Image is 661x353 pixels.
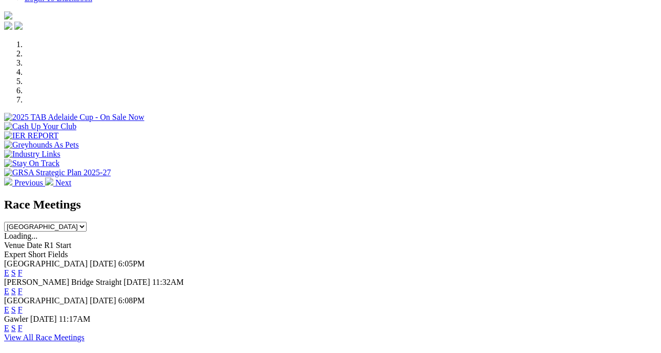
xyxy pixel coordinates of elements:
h2: Race Meetings [4,198,657,212]
a: E [4,287,9,296]
img: Industry Links [4,150,60,159]
span: Previous [14,178,43,187]
span: 11:32AM [152,278,184,286]
a: E [4,268,9,277]
img: 2025 TAB Adelaide Cup - On Sale Now [4,113,144,122]
a: F [18,305,23,314]
span: [GEOGRAPHIC_DATA] [4,259,88,268]
a: F [18,287,23,296]
span: [PERSON_NAME] Bridge Straight [4,278,121,286]
a: E [4,305,9,314]
span: Expert [4,250,26,259]
img: Cash Up Your Club [4,122,76,131]
img: logo-grsa-white.png [4,11,12,19]
a: E [4,324,9,333]
img: facebook.svg [4,22,12,30]
span: R1 Start [44,241,71,250]
a: Next [45,178,71,187]
a: F [18,324,23,333]
img: Stay On Track [4,159,59,168]
span: [DATE] [90,259,116,268]
span: [DATE] [90,296,116,305]
a: S [11,305,16,314]
a: S [11,268,16,277]
img: Greyhounds As Pets [4,140,79,150]
span: Venue [4,241,25,250]
span: Loading... [4,232,37,240]
span: Date [27,241,42,250]
img: IER REPORT [4,131,58,140]
span: 6:08PM [118,296,145,305]
span: Fields [48,250,68,259]
img: twitter.svg [14,22,23,30]
span: Short [28,250,46,259]
a: View All Race Meetings [4,333,85,342]
a: F [18,268,23,277]
span: Next [55,178,71,187]
a: S [11,324,16,333]
span: 6:05PM [118,259,145,268]
span: [GEOGRAPHIC_DATA] [4,296,88,305]
span: [DATE] [30,315,57,323]
img: GRSA Strategic Plan 2025-27 [4,168,111,177]
span: 11:17AM [59,315,91,323]
img: chevron-right-pager-white.svg [45,177,53,185]
span: Gawler [4,315,28,323]
a: S [11,287,16,296]
img: chevron-left-pager-white.svg [4,177,12,185]
span: [DATE] [123,278,150,286]
a: Previous [4,178,45,187]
